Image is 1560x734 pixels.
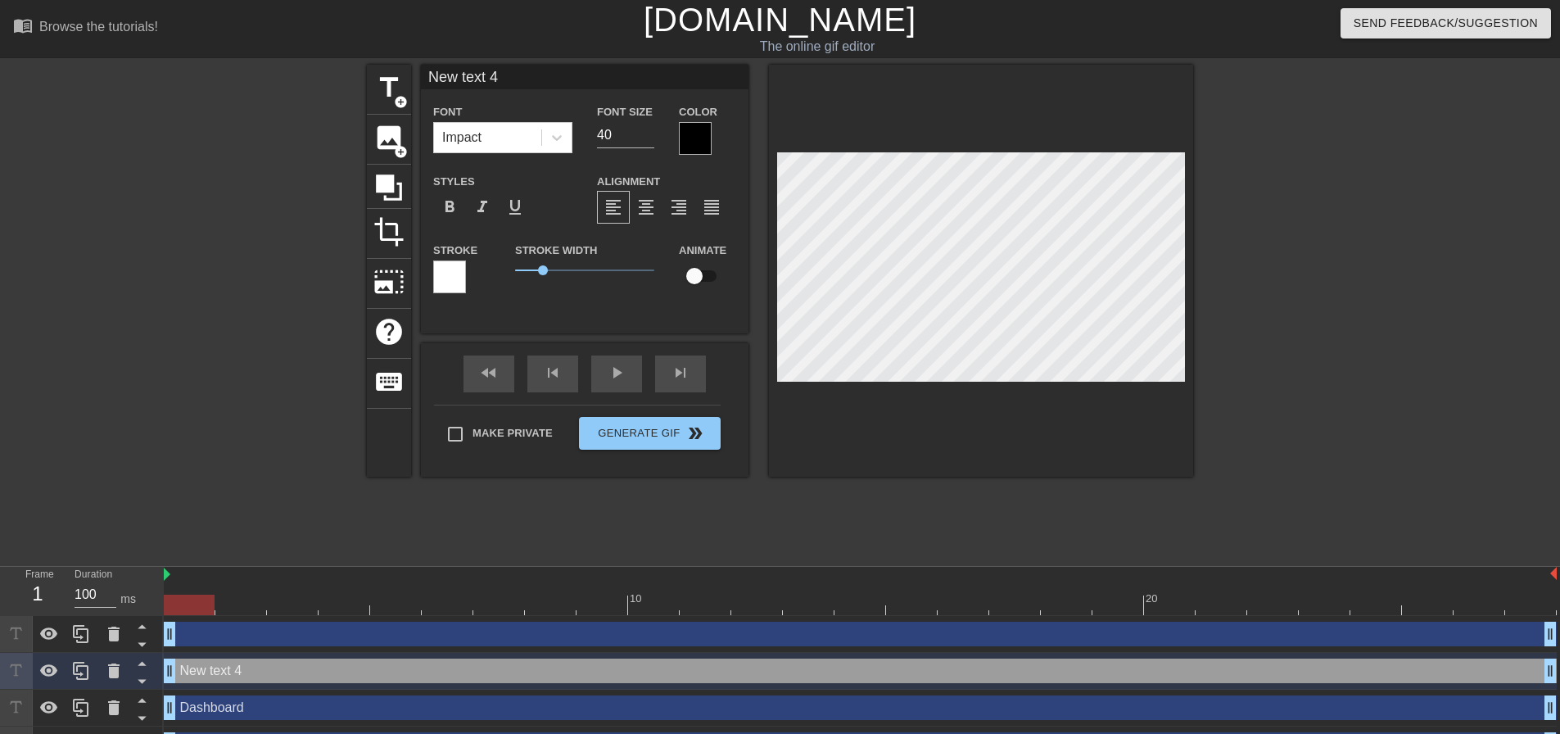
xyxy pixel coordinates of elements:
[394,95,408,109] span: add_circle
[1341,8,1551,39] button: Send Feedback/Suggestion
[1542,663,1558,679] span: drag_handle
[702,197,721,217] span: format_align_justify
[1146,591,1160,607] div: 20
[586,424,714,443] span: Generate Gif
[120,591,136,608] div: ms
[473,425,553,442] span: Make Private
[636,197,656,217] span: format_align_center
[505,197,525,217] span: format_underline
[1542,626,1558,642] span: drag_handle
[13,567,62,614] div: Frame
[373,122,405,153] span: image
[13,16,33,35] span: menu_book
[685,424,705,443] span: double_arrow
[528,37,1106,57] div: The online gif editor
[1542,700,1558,716] span: drag_handle
[597,104,653,120] label: Font Size
[161,700,178,716] span: drag_handle
[440,197,459,217] span: format_bold
[75,570,112,580] label: Duration
[373,266,405,297] span: photo_size_select_large
[679,104,717,120] label: Color
[373,316,405,347] span: help
[442,128,482,147] div: Impact
[394,145,408,159] span: add_circle
[543,363,563,383] span: skip_previous
[630,591,644,607] div: 10
[373,72,405,103] span: title
[669,197,689,217] span: format_align_right
[671,363,690,383] span: skip_next
[13,16,158,41] a: Browse the tutorials!
[579,417,721,450] button: Generate Gif
[607,363,626,383] span: play_arrow
[1354,13,1538,34] span: Send Feedback/Suggestion
[25,579,50,609] div: 1
[604,197,623,217] span: format_align_left
[373,216,405,247] span: crop
[1550,567,1557,580] img: bound-end.png
[479,363,499,383] span: fast_rewind
[39,20,158,34] div: Browse the tutorials!
[679,242,726,259] label: Animate
[433,174,475,190] label: Styles
[597,174,660,190] label: Alignment
[161,626,178,642] span: drag_handle
[473,197,492,217] span: format_italic
[515,242,597,259] label: Stroke Width
[161,663,178,679] span: drag_handle
[433,104,462,120] label: Font
[373,366,405,397] span: keyboard
[433,242,477,259] label: Stroke
[644,2,916,38] a: [DOMAIN_NAME]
